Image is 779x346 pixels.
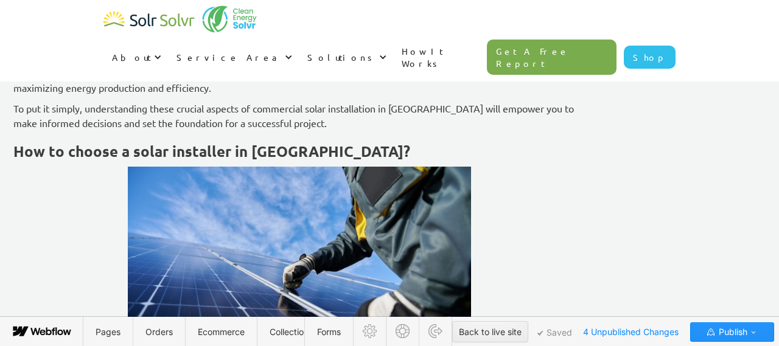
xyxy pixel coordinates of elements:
span: Ecommerce [198,327,245,337]
div: Service Area [176,51,282,63]
div: Solutions [307,51,376,63]
button: Publish [690,322,774,342]
span: Collections [270,327,313,337]
button: Back to live site [452,321,528,342]
strong: How to choose a solar installer in [GEOGRAPHIC_DATA]? [13,142,410,161]
div: Service Area [168,39,299,75]
div: About [112,51,151,63]
div: Back to live site [459,323,522,341]
p: To put it simply, understanding these crucial aspects of commercial solar installation in [GEOGRA... [13,101,585,130]
span: Publish [716,323,747,341]
span: 4 Unpublished Changes [578,322,684,341]
span: Pages [96,327,121,337]
a: Get A Free Report [487,40,617,75]
a: How It Works [393,33,487,81]
a: Shop [624,46,676,69]
span: Forms [317,327,341,337]
span: Saved [537,330,572,336]
div: About [103,39,168,75]
div: Solutions [299,39,393,75]
span: Orders [145,327,173,337]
